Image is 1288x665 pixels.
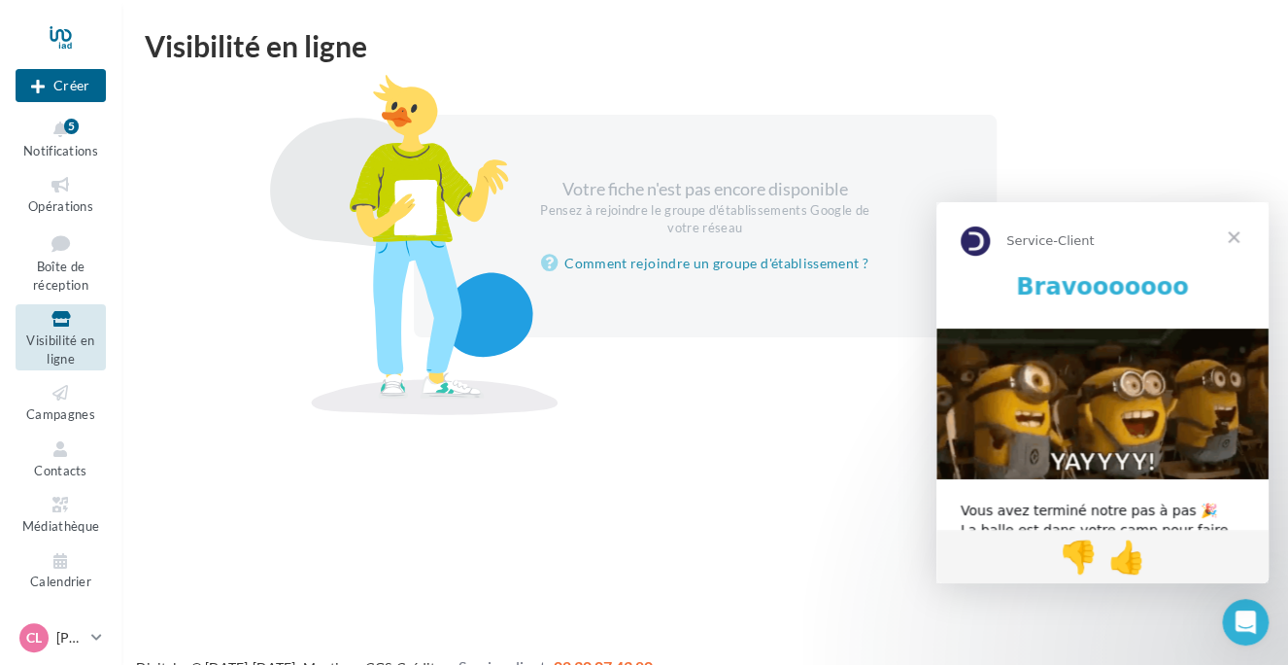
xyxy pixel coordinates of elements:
[16,115,106,162] button: Notifications 5
[16,619,106,656] a: CL [PERSON_NAME]
[22,518,100,534] span: Médiathèque
[16,170,106,218] a: Opérations
[16,490,106,538] a: Médiathèque
[34,463,87,478] span: Contacts
[16,69,106,102] button: Créer
[23,143,98,158] span: Notifications
[28,198,93,214] span: Opérations
[26,332,94,367] span: Visibilité en ligne
[33,259,88,293] span: Boîte de réception
[1222,599,1269,646] iframe: Intercom live chat
[56,628,84,647] p: [PERSON_NAME]
[16,69,106,102] div: Nouvelle campagne
[26,628,42,647] span: CL
[64,119,79,134] div: 5
[538,177,872,236] div: Votre fiche n'est pas encore disponible
[145,31,1265,60] div: Visibilité en ligne
[16,227,106,297] a: Boîte de réception
[541,252,868,275] a: Comment rejoindre un groupe d'établissement ?
[16,304,106,370] a: Visibilité en ligne
[30,575,91,590] span: Calendrier
[16,435,106,482] a: Contacts
[26,406,95,422] span: Campagnes
[16,546,106,594] a: Calendrier
[538,202,872,237] div: Pensez à rejoindre le groupe d'établissements Google de votre réseau
[16,378,106,426] a: Campagnes
[936,202,1269,583] iframe: Intercom live chat message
